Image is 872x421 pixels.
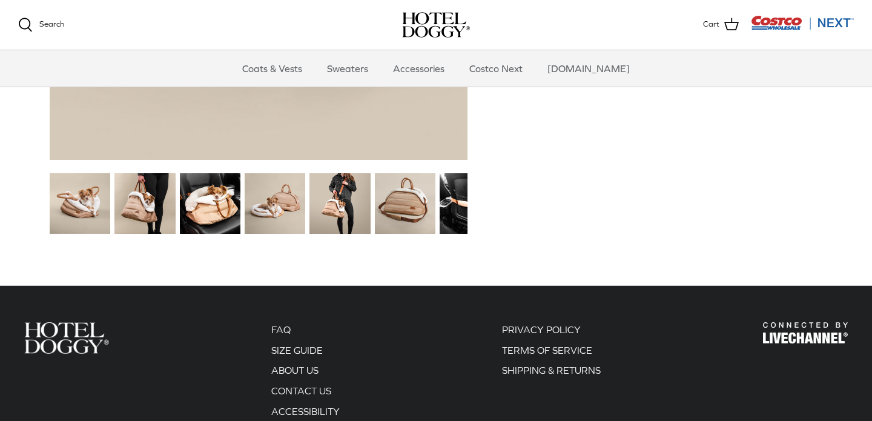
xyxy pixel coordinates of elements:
a: CONTACT US [271,385,331,396]
a: Coats & Vests [231,50,313,87]
a: ABOUT US [271,365,319,376]
a: Costco Next [458,50,533,87]
a: SIZE GUIDE [271,345,323,356]
img: small dog in a tan dog carrier on a black seat in the car [180,173,240,234]
span: Cart [703,18,719,31]
a: Cart [703,17,739,33]
a: PRIVACY POLICY [502,324,581,335]
a: Search [18,18,64,32]
img: Hotel Doggy Costco Next [763,322,848,343]
span: Search [39,19,64,28]
a: TERMS OF SERVICE [502,345,592,356]
a: Sweaters [316,50,379,87]
a: [DOMAIN_NAME] [537,50,641,87]
img: hoteldoggycom [402,12,470,38]
img: Costco Next [751,15,854,30]
img: Hotel Doggy Costco Next [24,322,109,353]
a: SHIPPING & RETURNS [502,365,601,376]
a: hoteldoggy.com hoteldoggycom [402,12,470,38]
a: FAQ [271,324,291,335]
a: Accessories [382,50,455,87]
a: ACCESSIBILITY [271,406,340,417]
a: Visit Costco Next [751,23,854,32]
